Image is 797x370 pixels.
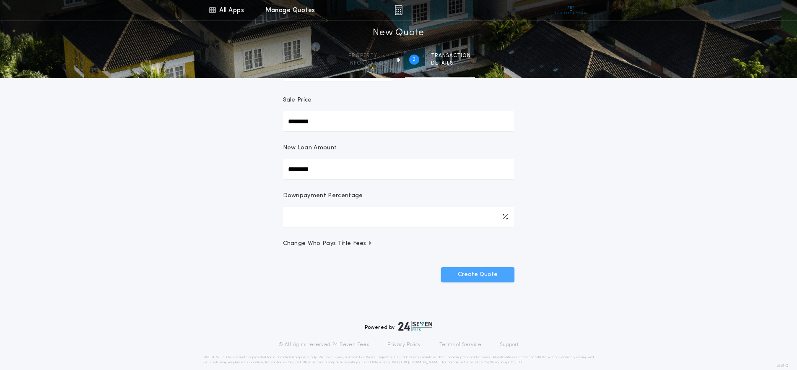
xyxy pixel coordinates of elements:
[283,144,337,152] p: New Loan Amount
[387,341,421,348] a: Privacy Policy
[500,341,519,348] a: Support
[399,361,441,364] a: [URL][DOMAIN_NAME]
[555,6,587,14] img: vs-icon
[439,341,481,348] a: Terms of Service
[283,240,514,248] button: Change Who Pays Title Fees
[283,207,514,227] input: Downpayment Percentage
[348,52,387,59] span: Property
[283,159,514,179] input: New Loan Amount
[431,60,471,67] span: details
[283,96,312,104] p: Sale Price
[348,60,387,67] span: information
[278,341,369,348] p: © All rights reserved. 24|Seven Fees
[283,192,363,200] p: Downpayment Percentage
[283,111,514,131] input: Sale Price
[395,5,402,15] img: img
[413,56,415,63] h2: 2
[431,52,471,59] span: Transaction
[365,321,433,331] div: Powered by
[283,240,373,248] span: Change Who Pays Title Fees
[202,355,595,365] p: DISCLAIMER: This estimate is provided for informational purposes only. 24|Seven Fees, a product o...
[441,267,514,282] button: Create Quote
[373,26,424,40] h1: New Quote
[398,321,433,331] img: logo
[777,362,789,370] span: 3.8.0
